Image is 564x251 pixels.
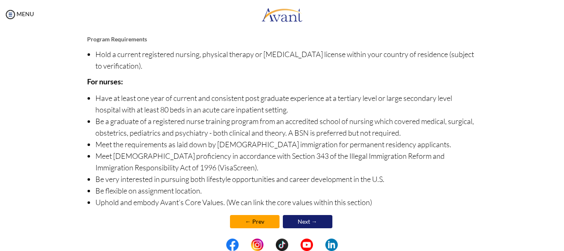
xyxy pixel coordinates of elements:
[261,2,303,27] img: logo.png
[95,48,477,72] li: Hold a current registered nursing, physical therapy or [MEDICAL_DATA] license within your country...
[325,239,338,251] img: li.png
[4,10,34,17] a: MENU
[95,173,477,185] li: Be very interested in pursuing both lifestyle opportunities and career development in the U.S.
[239,239,251,251] img: blank.png
[251,239,263,251] img: in.png
[283,215,332,228] a: Next →
[4,8,17,21] img: icon-menu.png
[276,239,288,251] img: tt.png
[95,92,477,115] li: Have at least one year of current and consistent post graduate experience at a tertiary level or ...
[87,77,123,86] b: For nurses:
[95,196,477,208] li: Uphold and embody Avant’s Core Values. (We can link the core values within this section)
[95,185,477,196] li: Be flexible on assignment location.
[230,215,280,228] a: ← Prev
[87,36,147,43] b: Program Requirements
[301,239,313,251] img: yt.png
[263,239,276,251] img: blank.png
[226,239,239,251] img: fb.png
[95,115,477,139] li: Be a graduate of a registered nurse training program from an accredited school of nursing which c...
[95,150,477,173] li: Meet [DEMOGRAPHIC_DATA] proficiency in accordance with Section 343 of the Illegal Immigration Ref...
[313,239,325,251] img: blank.png
[95,139,477,150] li: Meet the requirements as laid down by [DEMOGRAPHIC_DATA] immigration for permanent residency appl...
[288,239,301,251] img: blank.png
